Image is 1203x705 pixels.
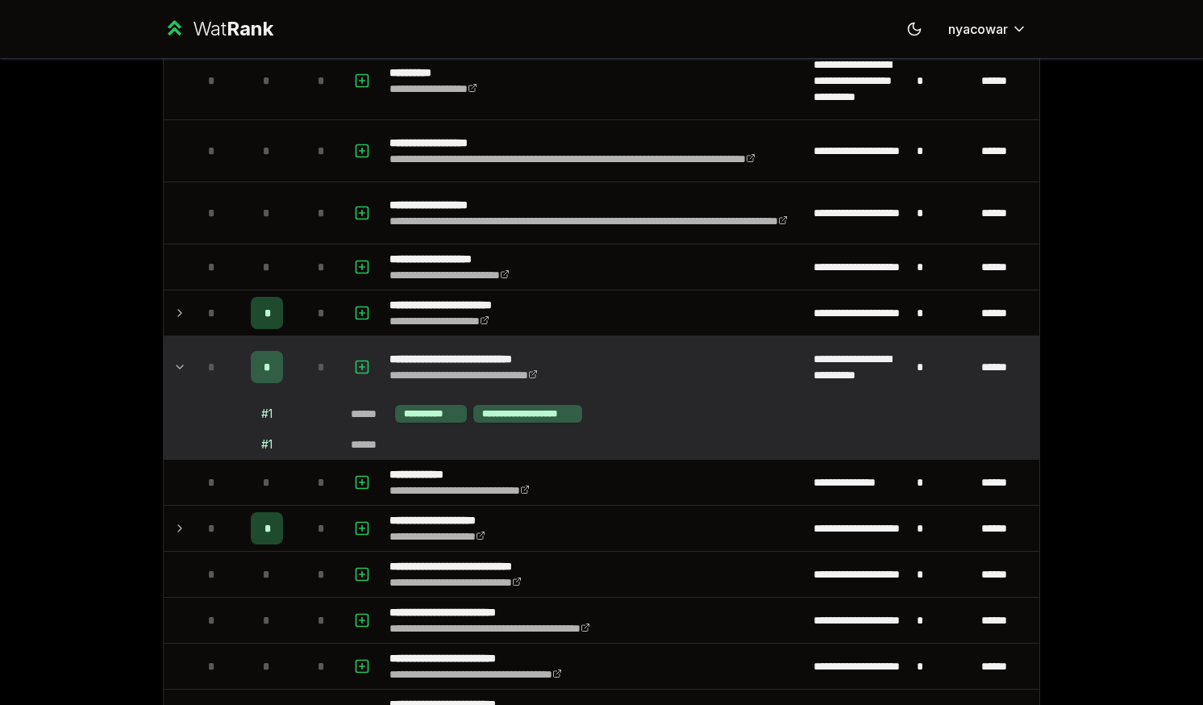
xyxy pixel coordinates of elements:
div: # 1 [261,406,273,422]
button: nyacowar [935,15,1040,44]
a: WatRank [163,16,273,42]
div: # 1 [261,436,273,453]
span: Rank [227,17,273,40]
div: Wat [193,16,273,42]
span: nyacowar [948,19,1008,39]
